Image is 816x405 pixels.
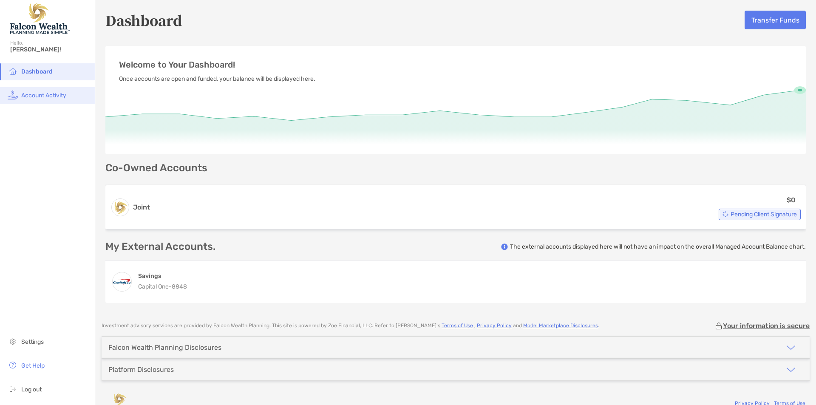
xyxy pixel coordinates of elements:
[105,163,806,173] p: Co-Owned Accounts
[510,243,806,251] p: The external accounts displayed here will not have an impact on the overall Managed Account Balan...
[21,338,44,346] span: Settings
[523,323,598,329] a: Model Marketplace Disclosures
[119,74,792,84] p: Once accounts are open and funded, your balance will be displayed here.
[119,59,792,70] p: Welcome to Your Dashboard!
[477,323,512,329] a: Privacy Policy
[442,323,473,329] a: Terms of Use
[21,362,45,369] span: Get Help
[10,3,70,34] img: Falcon Wealth Planning Logo
[723,322,810,330] p: Your information is secure
[138,272,187,280] h4: Savings
[731,212,797,217] span: Pending Client Signature
[21,68,53,75] span: Dashboard
[786,343,796,353] img: icon arrow
[8,336,18,346] img: settings icon
[112,199,129,216] img: logo account
[113,272,131,291] img: 360 Money Market
[102,323,599,329] p: Investment advisory services are provided by Falcon Wealth Planning . This site is powered by Zoe...
[138,283,172,290] span: Capital One -
[105,241,215,252] p: My External Accounts.
[8,66,18,76] img: household icon
[133,202,150,212] h3: Joint
[8,384,18,394] img: logout icon
[8,90,18,100] img: activity icon
[745,11,806,29] button: Transfer Funds
[105,10,182,30] h5: Dashboard
[786,365,796,375] img: icon arrow
[108,343,221,351] div: Falcon Wealth Planning Disclosures
[787,195,796,205] p: $0
[21,92,66,99] span: Account Activity
[172,283,187,290] span: 8848
[501,244,508,250] img: info
[8,360,18,370] img: get-help icon
[10,46,90,53] span: [PERSON_NAME]!
[21,386,42,393] span: Log out
[108,365,174,374] div: Platform Disclosures
[722,211,728,217] img: Account Status icon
